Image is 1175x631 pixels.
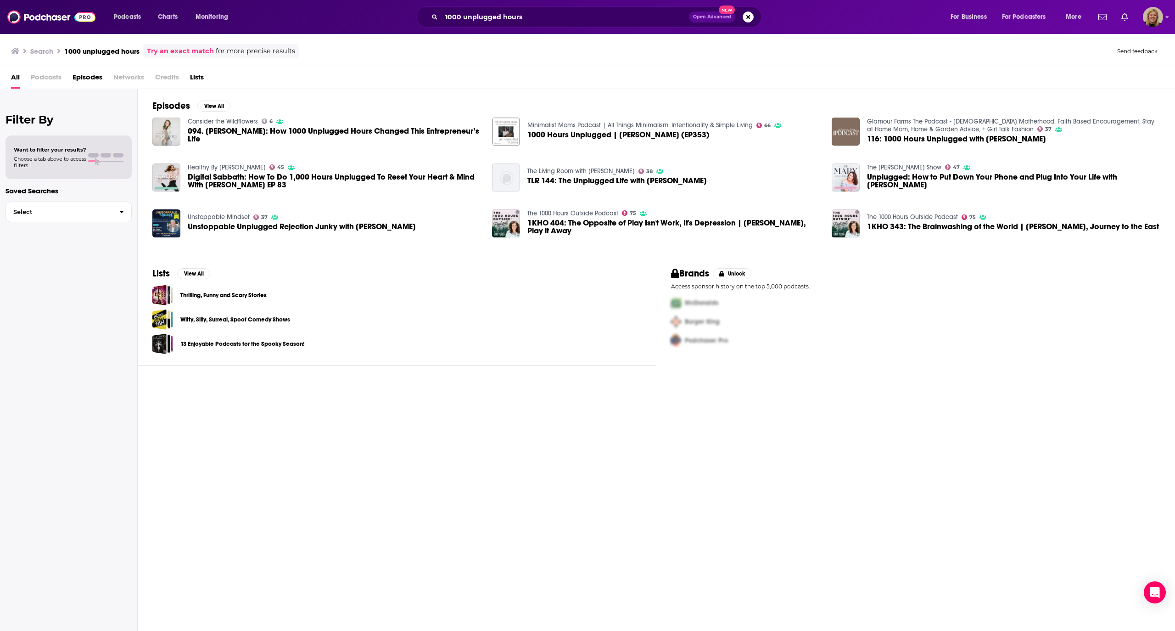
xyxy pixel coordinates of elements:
[188,223,416,231] span: Unstoppable Unplugged Rejection Junky with [PERSON_NAME]
[685,318,720,326] span: Burger King
[14,156,86,169] span: Choose a tab above to access filters.
[867,173,1160,189] a: Unplugged: How to Put Down Your Phone and Plug Into Your Life with Hannah Brencher
[630,211,636,215] span: 75
[152,209,180,237] img: Unstoppable Unplugged Rejection Junky with Dr. Gary Lawrence
[152,268,210,279] a: ListsView All
[671,268,709,279] h2: Brands
[1143,7,1163,27] img: User Profile
[7,8,95,26] img: Podchaser - Follow, Share and Rate Podcasts
[996,10,1059,24] button: open menu
[527,167,635,175] a: The Living Room with Joanna Weaver
[6,113,132,126] h2: Filter By
[73,70,102,89] a: Episodes
[425,6,770,28] div: Search podcasts, credits, & more...
[962,214,976,220] a: 75
[30,47,53,56] h3: Search
[693,15,731,19] span: Open Advanced
[832,163,860,192] img: Unplugged: How to Put Down Your Phone and Plug Into Your Life with Hannah Brencher
[188,127,481,143] span: 094. [PERSON_NAME]: How 1000 Unplugged Hours Changed This Entrepreneur’s Life
[1118,9,1132,25] a: Show notifications dropdown
[188,127,481,143] a: 094. Hannah Brencher: How 1000 Unplugged Hours Changed This Entrepreneur’s Life
[180,290,267,300] a: Thrilling, Funny and Scary Stories
[188,223,416,231] a: Unstoppable Unplugged Rejection Junky with Dr. Gary Lawrence
[269,119,273,124] span: 6
[951,11,987,23] span: For Business
[867,163,941,171] a: The Mary Marantz Show
[113,70,144,89] span: Networks
[764,124,771,128] span: 66
[492,118,520,146] img: 1000 Hours Unplugged | Hannah Brencher (EP353)
[188,213,250,221] a: Unstoppable Mindset
[1045,127,1052,131] span: 37
[1143,7,1163,27] button: Show profile menu
[832,118,860,146] img: 116: 1000 Hours Unplugged with Hannah Brencher
[622,210,637,216] a: 75
[155,70,179,89] span: Credits
[277,165,284,169] span: 45
[689,11,735,23] button: Open AdvancedNew
[190,70,204,89] span: Lists
[867,173,1160,189] span: Unplugged: How to Put Down Your Phone and Plug Into Your Life with [PERSON_NAME]
[685,337,728,344] span: Podchaser Pro
[527,209,618,217] a: The 1000 Hours Outside Podcast
[1143,7,1163,27] span: Logged in as avansolkema
[756,123,771,128] a: 66
[11,70,20,89] a: All
[64,47,140,56] h3: 1000 unplugged hours
[152,100,190,112] h2: Episodes
[492,209,520,237] a: 1KHO 404: The Opposite of Play Isn't Work, It's Depression | Charlie Hoehn, Play it Away
[152,309,173,330] a: Witty, Silly, Surreal, Spoof Comedy Shows
[1002,11,1046,23] span: For Podcasters
[152,268,170,279] h2: Lists
[646,169,653,174] span: 38
[189,10,240,24] button: open menu
[969,215,976,220] span: 75
[216,46,295,56] span: for more precise results
[196,11,228,23] span: Monitoring
[1144,581,1166,603] div: Open Intercom Messenger
[671,283,1160,290] p: Access sponsor history on the top 5,000 podcasts.
[527,121,753,129] a: Minimalist Moms Podcast | All Things Minimalism, Intentionality & Simple Living
[152,333,173,354] a: 13 Enjoyable Podcasts for the Spooky Season!
[180,339,305,349] a: 13 Enjoyable Podcasts for the Spooky Season!
[6,186,132,195] p: Saved Searches
[667,293,685,312] img: First Pro Logo
[262,118,273,124] a: 6
[492,163,520,192] a: TLR 144: The Unplugged Life with Hannah Brencher
[867,135,1046,143] a: 116: 1000 Hours Unplugged with Hannah Brencher
[638,169,653,174] a: 38
[261,215,268,220] span: 37
[14,146,86,153] span: Want to filter your results?
[188,118,258,125] a: Consider the Wildflowers
[152,163,180,192] img: Digital Sabbath: How To Do 1,000 Hours Unplugged To Reset Your Heart & Mind With Hannah Brencher ...
[188,173,481,189] span: Digital Sabbath: How To Do 1,000 Hours Unplugged To Reset Your Heart & Mind With [PERSON_NAME] EP 83
[442,10,689,24] input: Search podcasts, credits, & more...
[867,213,958,221] a: The 1000 Hours Outside Podcast
[158,11,178,23] span: Charts
[152,118,180,146] img: 094. Hannah Brencher: How 1000 Unplugged Hours Changed This Entrepreneur’s Life
[6,202,132,222] button: Select
[152,10,183,24] a: Charts
[6,209,112,215] span: Select
[944,10,998,24] button: open menu
[867,135,1046,143] span: 116: 1000 Hours Unplugged with [PERSON_NAME]
[945,164,960,170] a: 47
[1037,126,1052,132] a: 37
[188,163,266,171] a: Healthy By Heather Brown
[867,118,1154,133] a: Glamour Farms The Podcast - Christian Motherhood, Faith Based Encouragement, Stay at Home Mom, Ho...
[1059,10,1093,24] button: open menu
[527,131,710,139] span: 1000 Hours Unplugged | [PERSON_NAME] (EP353)
[667,331,685,350] img: Third Pro Logo
[197,101,230,112] button: View All
[152,285,173,305] span: Thrilling, Funny and Scary Stories
[527,219,821,235] span: 1KHO 404: The Opposite of Play Isn't Work, It's Depression | [PERSON_NAME], Play it Away
[31,70,62,89] span: Podcasts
